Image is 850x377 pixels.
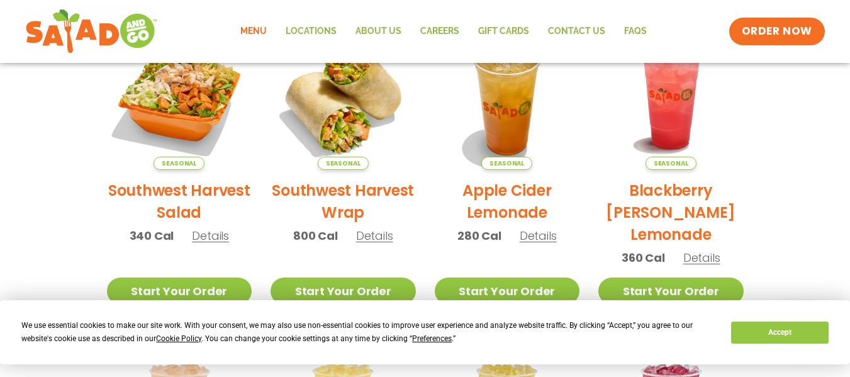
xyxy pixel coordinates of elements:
[318,157,369,170] span: Seasonal
[25,6,158,57] img: new-SAG-logo-768×292
[539,17,615,46] a: Contact Us
[21,319,716,346] div: We use essential cookies to make our site work. With your consent, we may also use non-essential ...
[598,278,744,305] a: Start Your Order
[729,18,825,45] a: ORDER NOW
[742,24,812,39] span: ORDER NOW
[107,179,252,223] h2: Southwest Harvest Salad
[107,25,252,170] img: Product photo for Southwest Harvest Salad
[435,179,580,223] h2: Apple Cider Lemonade
[598,179,744,245] h2: Blackberry [PERSON_NAME] Lemonade
[435,25,580,170] img: Product photo for Apple Cider Lemonade
[646,157,696,170] span: Seasonal
[156,334,201,343] span: Cookie Policy
[457,227,501,244] span: 280 Cal
[683,250,720,266] span: Details
[481,157,532,170] span: Seasonal
[271,179,416,223] h2: Southwest Harvest Wrap
[231,17,276,46] a: Menu
[154,157,204,170] span: Seasonal
[107,278,252,305] a: Start Your Order
[435,278,580,305] a: Start Your Order
[412,334,452,343] span: Preferences
[346,17,411,46] a: About Us
[731,322,828,344] button: Accept
[622,249,665,266] span: 360 Cal
[469,17,539,46] a: GIFT CARDS
[293,227,338,244] span: 800 Cal
[130,227,174,244] span: 340 Cal
[192,228,229,244] span: Details
[231,17,656,46] nav: Menu
[271,25,416,170] img: Product photo for Southwest Harvest Wrap
[520,228,557,244] span: Details
[411,17,469,46] a: Careers
[356,228,393,244] span: Details
[615,17,656,46] a: FAQs
[276,17,346,46] a: Locations
[271,278,416,305] a: Start Your Order
[598,25,744,170] img: Product photo for Blackberry Bramble Lemonade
